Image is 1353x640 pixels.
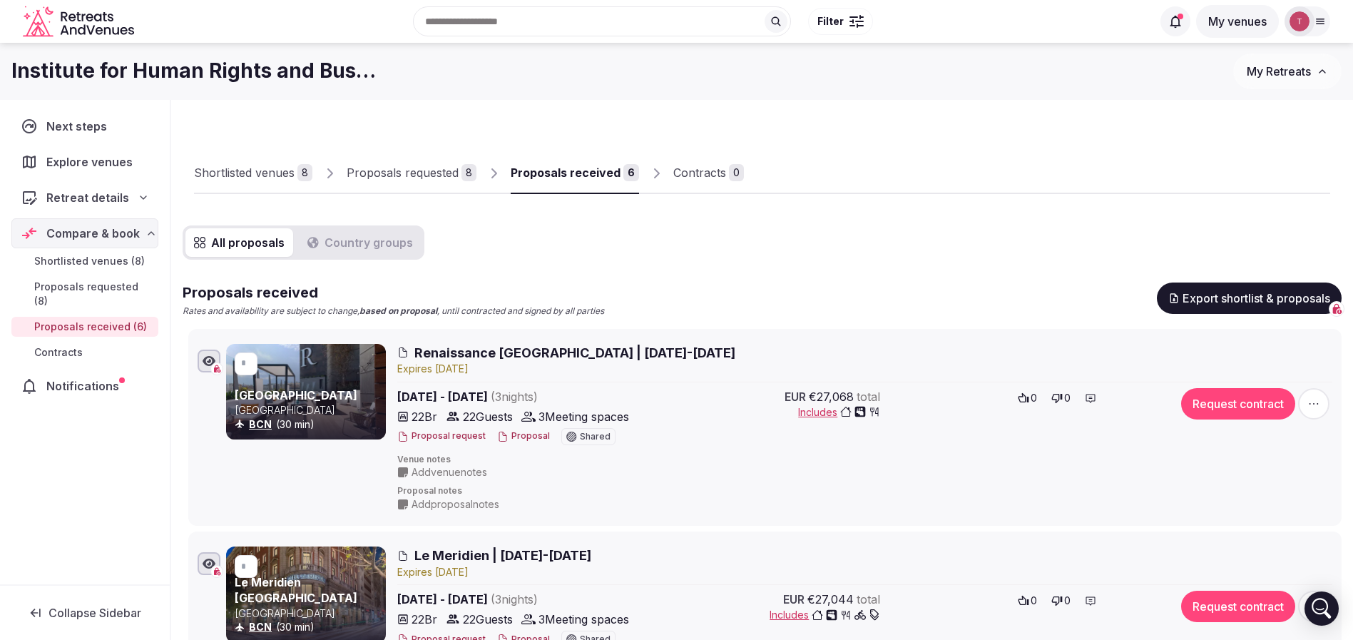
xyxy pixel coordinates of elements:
[770,608,880,622] button: Includes
[183,283,604,303] h2: Proposals received
[397,454,1332,466] span: Venue notes
[235,388,357,402] a: [GEOGRAPHIC_DATA]
[414,344,735,362] span: Renaissance [GEOGRAPHIC_DATA] | [DATE]-[DATE]
[397,591,648,608] span: [DATE] - [DATE]
[11,57,377,85] h1: Institute for Human Rights and Business
[48,606,141,620] span: Collapse Sidebar
[412,611,437,628] span: 22 Br
[783,591,805,608] span: EUR
[11,147,158,177] a: Explore venues
[34,345,83,360] span: Contracts
[491,592,538,606] span: ( 3 night s )
[183,305,604,318] p: Rates and availability are subject to change, , until contracted and signed by all parties
[807,591,854,608] span: €27,044
[194,153,312,194] a: Shortlisted venues8
[347,153,476,194] a: Proposals requested8
[538,408,629,425] span: 3 Meeting spaces
[857,388,880,405] span: total
[1047,388,1075,408] button: 0
[11,342,158,362] a: Contracts
[11,111,158,141] a: Next steps
[808,8,873,35] button: Filter
[397,362,1332,376] div: Expire s [DATE]
[1181,591,1295,622] button: Request contract
[1181,388,1295,420] button: Request contract
[397,430,486,442] button: Proposal request
[463,408,513,425] span: 22 Guests
[580,432,611,441] span: Shared
[1014,388,1041,408] button: 0
[249,621,272,633] a: BCN
[23,6,137,38] svg: Retreats and Venues company logo
[46,225,140,242] span: Compare & book
[1047,591,1075,611] button: 0
[673,164,726,181] div: Contracts
[397,485,1332,497] span: Proposal notes
[34,320,147,334] span: Proposals received (6)
[46,153,138,171] span: Explore venues
[359,305,437,316] strong: based on proposal
[46,118,113,135] span: Next steps
[414,547,591,564] span: Le Meridien | [DATE]-[DATE]
[1014,591,1041,611] button: 0
[729,164,744,181] div: 0
[297,164,312,181] div: 8
[511,164,621,181] div: Proposals received
[1233,54,1342,89] button: My Retreats
[511,153,639,194] a: Proposals received6
[1031,391,1037,405] span: 0
[1290,11,1309,31] img: Thiago Martins
[1247,64,1311,78] span: My Retreats
[798,405,880,420] button: Includes
[497,430,550,442] button: Proposal
[1305,591,1339,626] div: Open Intercom Messenger
[1157,283,1342,314] button: Export shortlist & proposals
[1196,5,1279,38] button: My venues
[235,417,383,432] div: (30 min)
[491,390,538,404] span: ( 3 night s )
[397,388,648,405] span: [DATE] - [DATE]
[785,388,806,405] span: EUR
[249,418,272,430] a: BCN
[194,164,295,181] div: Shortlisted venues
[11,277,158,311] a: Proposals requested (8)
[1064,594,1071,608] span: 0
[538,611,629,628] span: 3 Meeting spaces
[623,164,639,181] div: 6
[673,153,744,194] a: Contracts0
[235,606,383,621] p: [GEOGRAPHIC_DATA]
[235,620,383,634] div: (30 min)
[397,565,1332,579] div: Expire s [DATE]
[11,371,158,401] a: Notifications
[46,189,129,206] span: Retreat details
[347,164,459,181] div: Proposals requested
[299,228,422,257] button: Country groups
[235,575,357,605] a: Le Meridien [GEOGRAPHIC_DATA]
[412,465,487,479] span: Add venue notes
[1031,594,1037,608] span: 0
[46,377,125,395] span: Notifications
[11,597,158,629] button: Collapse Sidebar
[463,611,513,628] span: 22 Guests
[817,14,844,29] span: Filter
[412,408,437,425] span: 22 Br
[235,403,383,417] p: [GEOGRAPHIC_DATA]
[412,497,499,512] span: Add proposal notes
[857,591,880,608] span: total
[34,254,145,268] span: Shortlisted venues (8)
[11,317,158,337] a: Proposals received (6)
[11,251,158,271] a: Shortlisted venues (8)
[185,228,293,257] button: All proposals
[23,6,137,38] a: Visit the homepage
[1064,391,1071,405] span: 0
[34,280,153,308] span: Proposals requested (8)
[809,388,854,405] span: €27,068
[1196,14,1279,29] a: My venues
[461,164,476,181] div: 8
